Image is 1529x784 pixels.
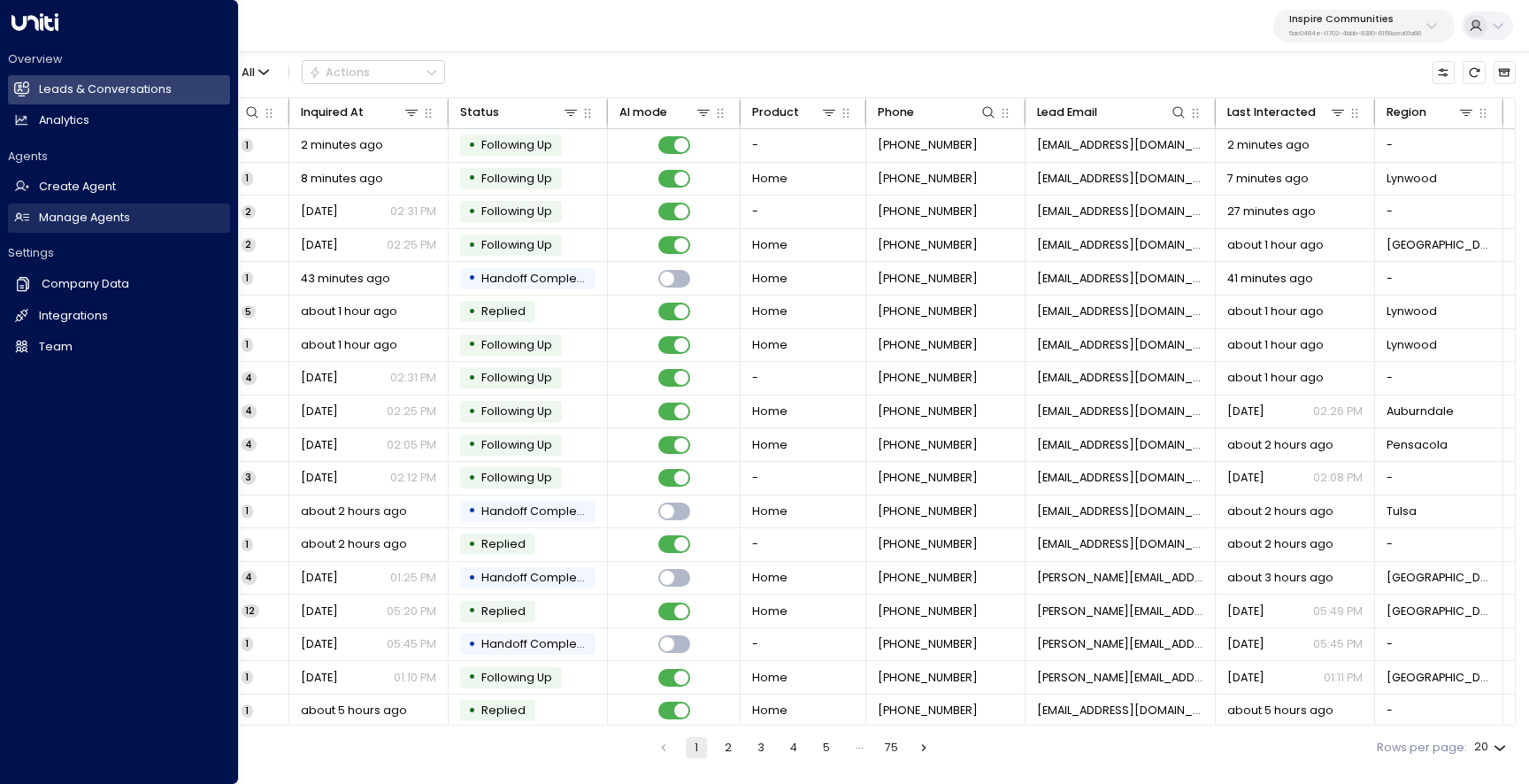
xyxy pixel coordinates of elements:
[1387,171,1437,187] span: Lynwood
[468,265,476,292] div: •
[1037,137,1204,153] span: hulkbabye3357@gmail.com
[481,404,552,419] span: Following Up
[1313,636,1363,652] p: 05:45 PM
[1324,670,1363,686] p: 01:11 PM
[1273,10,1455,42] button: Inspire Communities5ac0484e-0702-4bbb-8380-6168aea91a66
[1375,196,1503,228] td: -
[468,232,476,259] div: •
[242,671,253,684] span: 1
[481,437,552,452] span: Following Up
[718,737,739,758] button: Go to page 2
[390,470,436,486] p: 02:12 PM
[1037,103,1188,122] div: Lead Email
[1227,103,1348,122] div: Last Interacted
[301,337,397,353] span: about 1 hour ago
[783,737,804,758] button: Go to page 4
[1387,404,1454,419] span: Auburndale
[878,304,978,319] span: +17735774249
[468,365,476,392] div: •
[301,404,338,419] span: Aug 06, 2025
[1227,370,1324,386] span: about 1 hour ago
[1037,171,1204,187] span: hulkbabye3357@gmail.com
[8,75,230,104] a: Leads & Conversations
[1037,636,1204,652] span: brian@hudsonadvantage.com
[878,137,978,153] span: +17089214367
[878,536,978,552] span: +13373060127
[390,370,436,386] p: 02:31 PM
[752,703,788,719] span: Home
[1313,603,1363,619] p: 05:49 PM
[1494,61,1516,83] button: Archived Leads
[242,704,253,718] span: 1
[301,536,407,552] span: about 2 hours ago
[1375,462,1503,495] td: -
[242,504,253,518] span: 1
[1387,103,1476,122] div: Region
[1037,370,1204,386] span: kyleigh2007car@gmail.com
[301,204,338,219] span: Yesterday
[741,628,866,661] td: -
[1227,337,1324,353] span: about 1 hour ago
[242,338,253,351] span: 1
[468,465,476,492] div: •
[878,337,978,353] span: +17735774249
[387,437,436,453] p: 02:05 PM
[878,670,978,686] span: +19802152132
[481,570,596,585] span: Handoff Completed
[481,137,552,152] span: Following Up
[1227,470,1264,486] span: Aug 12, 2025
[481,670,552,685] span: Following Up
[468,431,476,458] div: •
[878,703,978,719] span: +14042171913
[619,103,713,122] div: AI mode
[752,103,799,122] div: Product
[750,737,772,758] button: Go to page 3
[481,703,526,718] span: Replied
[1313,470,1363,486] p: 02:08 PM
[652,737,935,758] nav: pagination navigation
[878,437,978,453] span: +19293947227
[878,570,978,586] span: +19802152132
[752,337,788,353] span: Home
[301,503,407,519] span: about 2 hours ago
[301,437,338,453] span: Aug 07, 2025
[1227,103,1316,122] div: Last Interacted
[878,171,978,187] span: +17089214367
[8,269,230,299] a: Company Data
[1037,404,1204,419] span: kyleigh2007car@gmail.com
[468,298,476,326] div: •
[1387,304,1437,319] span: Lynwood
[301,670,338,686] span: Aug 04, 2025
[1387,570,1492,586] span: Concord
[1387,503,1417,519] span: Tulsa
[1037,570,1204,586] span: brian@hudsonadvantage.com
[752,271,788,287] span: Home
[242,272,253,285] span: 1
[1037,337,1204,353] span: valeriebagby69@gmail.com
[1227,271,1313,287] span: 41 minutes ago
[301,237,338,253] span: Yesterday
[878,204,978,219] span: +19789961270
[878,636,978,652] span: +19802152132
[242,205,256,219] span: 2
[242,238,256,251] span: 2
[1387,337,1437,353] span: Lynwood
[752,670,788,686] span: Home
[387,237,436,253] p: 02:25 PM
[752,103,839,122] div: Product
[1037,237,1204,253] span: bdevdan2@gmail.com
[752,404,788,419] span: Home
[752,570,788,586] span: Home
[301,304,397,319] span: about 1 hour ago
[1227,603,1264,619] span: Aug 04, 2025
[301,271,390,287] span: 43 minutes ago
[741,528,866,561] td: -
[242,404,257,418] span: 4
[1037,536,1204,552] span: leo7252001@gmail.com
[1227,437,1333,453] span: about 2 hours ago
[878,237,978,253] span: +19789961270
[301,103,421,122] div: Inquired At
[468,631,476,658] div: •
[1227,570,1333,586] span: about 3 hours ago
[752,304,788,319] span: Home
